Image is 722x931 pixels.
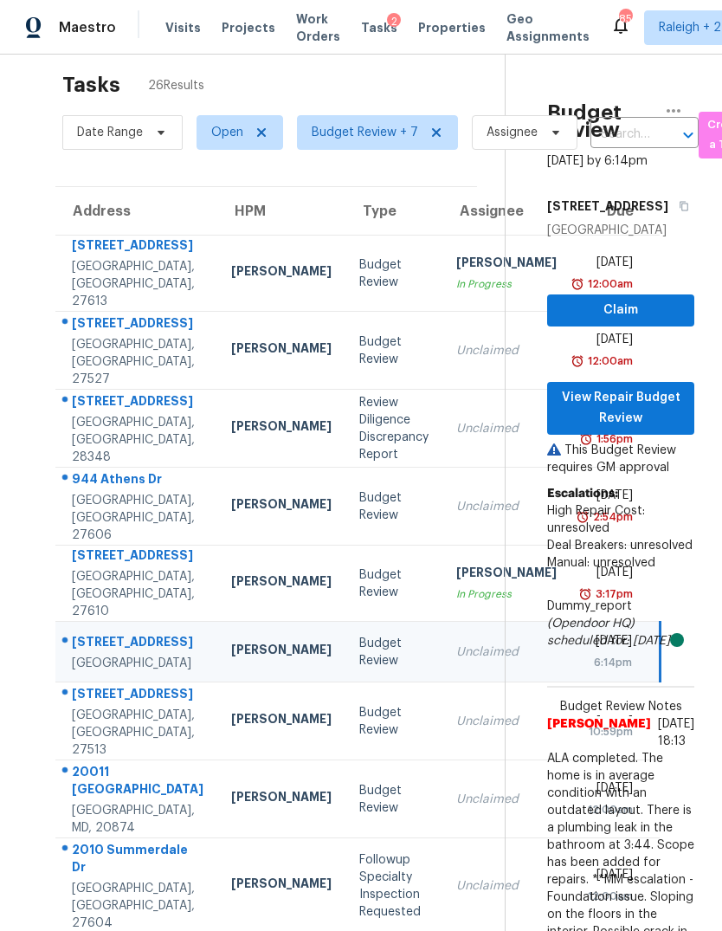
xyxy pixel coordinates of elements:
div: [GEOGRAPHIC_DATA], [GEOGRAPHIC_DATA], 27610 [72,568,203,620]
div: Budget Review [359,256,429,291]
div: [STREET_ADDRESS] [72,685,203,707]
span: Budget Review + 7 [312,124,418,141]
th: Assignee [442,187,571,236]
div: Budget Review [359,704,429,739]
span: Raleigh + 2 [659,19,721,36]
div: [PERSON_NAME] [231,788,332,810]
div: Dummy_report [547,598,694,650]
div: In Progress [456,275,557,293]
div: [PERSON_NAME] [231,339,332,361]
span: Claim [561,300,680,321]
div: 85 [619,10,631,28]
div: Review Diligence Discrepancy Report [359,394,429,463]
h5: [STREET_ADDRESS] [547,197,668,215]
div: [PERSON_NAME] [456,564,557,585]
div: [GEOGRAPHIC_DATA] [72,655,203,672]
div: Unclaimed [456,342,557,359]
div: Budget Review [359,782,429,817]
div: [GEOGRAPHIC_DATA], MD, 20874 [72,802,203,837]
div: [GEOGRAPHIC_DATA], [GEOGRAPHIC_DATA], 28348 [72,414,203,466]
div: [PERSON_NAME] [231,572,332,594]
div: [GEOGRAPHIC_DATA], [GEOGRAPHIC_DATA], 27613 [72,258,203,310]
input: Search by address [590,121,650,148]
div: [GEOGRAPHIC_DATA], [GEOGRAPHIC_DATA], 27527 [72,336,203,388]
div: Unclaimed [456,791,557,808]
span: Date Range [77,124,143,141]
div: [STREET_ADDRESS] [72,633,203,655]
span: Visits [165,19,201,36]
button: Open [676,123,700,147]
div: [PERSON_NAME] [231,262,332,284]
p: This Budget Review requires GM approval [547,442,694,476]
button: Claim [547,294,694,326]
div: [PERSON_NAME] [231,495,332,517]
div: Budget Review [359,333,429,368]
div: [GEOGRAPHIC_DATA], [GEOGRAPHIC_DATA], 27513 [72,707,203,759]
th: HPM [217,187,345,236]
button: Copy Address [668,191,692,222]
span: Deal Breakers: unresolved [547,540,693,552]
div: Budget Review [359,489,429,524]
div: [PERSON_NAME] [456,254,557,275]
h2: Budget Review [547,104,653,139]
b: Escalations: [547,488,618,500]
div: [STREET_ADDRESS] [72,546,203,568]
span: Open [211,124,243,141]
h2: Tasks [62,76,120,94]
span: View Repair Budget Review [561,387,680,430]
th: Address [55,187,217,236]
span: High Repair Cost: unresolved [547,505,645,534]
div: 2 [387,13,401,30]
div: 20011 [GEOGRAPHIC_DATA] [72,763,203,802]
span: Geo Assignments [506,10,590,45]
div: Unclaimed [456,713,557,730]
span: Projects [222,19,275,36]
div: Budget Review [359,635,429,669]
div: [PERSON_NAME] [231,641,332,663]
i: scheduled for: [DATE] [547,635,670,647]
span: Work Orders [296,10,340,45]
i: (Opendoor HQ) [547,617,635,630]
button: View Repair Budget Review [547,382,694,435]
div: [STREET_ADDRESS] [72,392,203,414]
span: Maestro [59,19,116,36]
div: Budget Review [359,566,429,601]
div: In Progress [456,585,557,603]
div: [DATE] by 6:14pm [547,152,648,170]
div: [PERSON_NAME] [231,875,332,896]
span: [PERSON_NAME] [547,715,651,750]
div: [PERSON_NAME] [231,710,332,732]
span: Tasks [361,22,397,34]
div: 2010 Summerdale Dr [72,841,203,880]
div: Unclaimed [456,420,557,437]
span: [DATE] 18:13 [658,718,694,747]
span: Budget Review Notes [550,698,693,715]
div: [GEOGRAPHIC_DATA] [547,222,694,239]
div: [GEOGRAPHIC_DATA], [GEOGRAPHIC_DATA], 27606 [72,492,203,544]
div: Unclaimed [456,643,557,661]
span: 26 Results [148,77,204,94]
div: 944 Athens Dr [72,470,203,492]
span: Properties [418,19,486,36]
span: Assignee [487,124,538,141]
div: [STREET_ADDRESS] [72,314,203,336]
div: Followup Specialty Inspection Requested [359,851,429,921]
th: Type [345,187,442,236]
span: Manual: unresolved [547,557,655,569]
div: Unclaimed [456,498,557,515]
div: [STREET_ADDRESS] [72,236,203,258]
div: [PERSON_NAME] [231,417,332,439]
div: Unclaimed [456,877,557,895]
